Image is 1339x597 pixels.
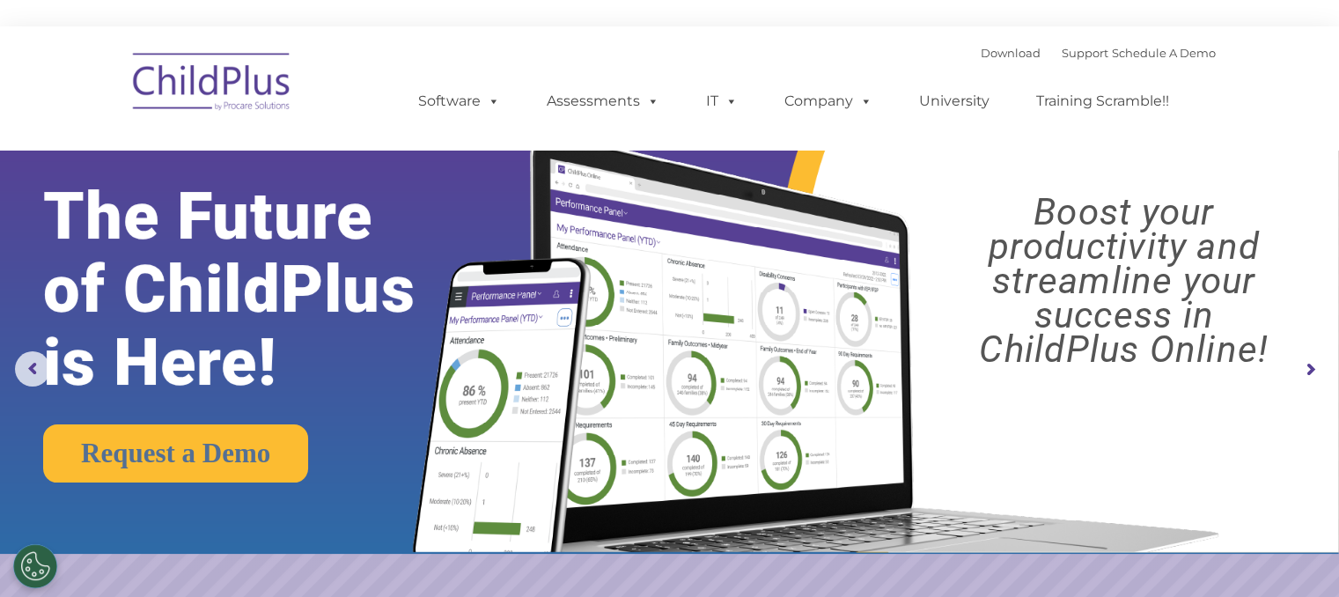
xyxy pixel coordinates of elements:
[925,195,1322,366] rs-layer: Boost your productivity and streamline your success in ChildPlus Online!
[13,544,57,588] button: Cookies Settings
[1019,84,1187,119] a: Training Scramble!!
[901,84,1007,119] a: University
[529,84,677,119] a: Assessments
[245,116,298,129] span: Last name
[1062,46,1108,60] a: Support
[43,424,308,483] a: Request a Demo
[43,180,471,399] rs-layer: The Future of ChildPlus is Here!
[688,84,755,119] a: IT
[981,46,1216,60] font: |
[401,84,518,119] a: Software
[245,188,320,202] span: Phone number
[767,84,890,119] a: Company
[124,41,300,129] img: ChildPlus by Procare Solutions
[1112,46,1216,60] a: Schedule A Demo
[981,46,1041,60] a: Download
